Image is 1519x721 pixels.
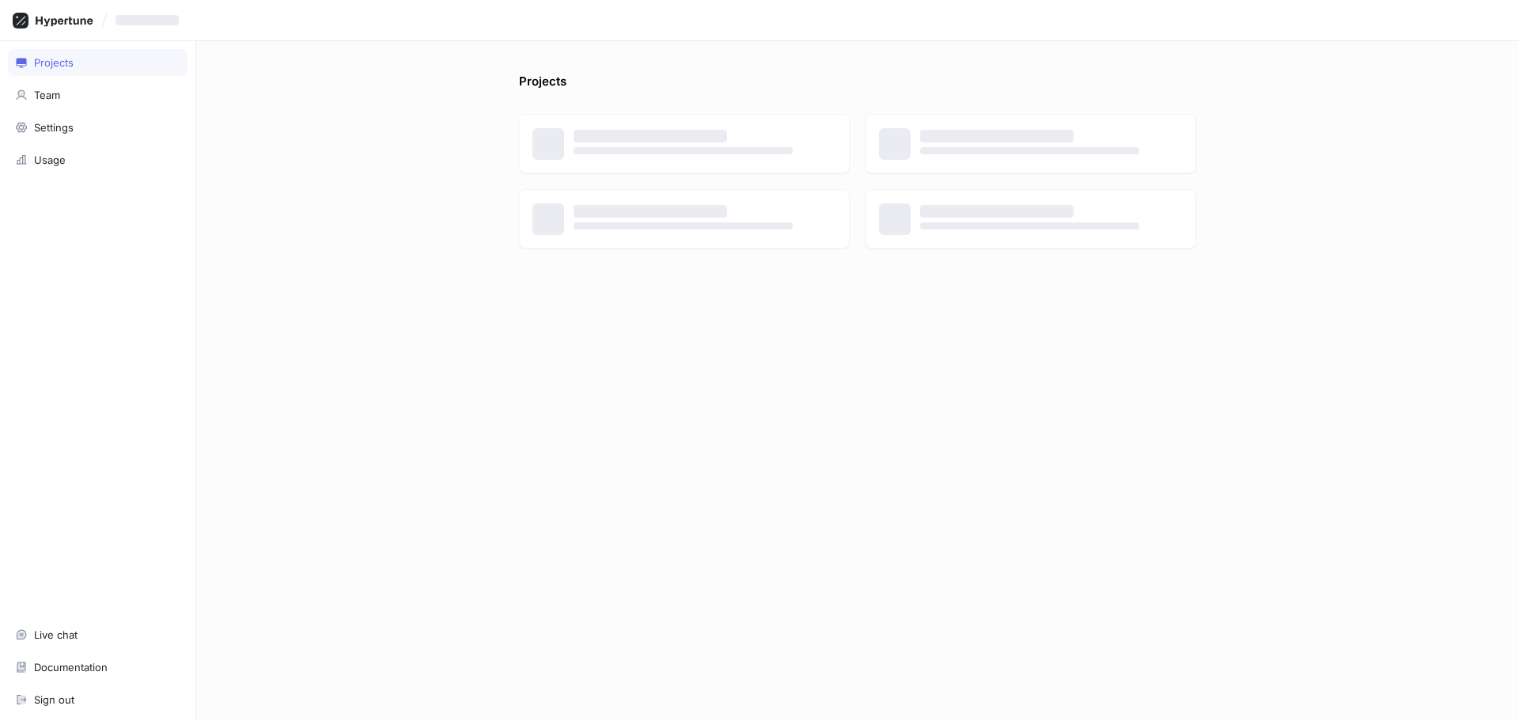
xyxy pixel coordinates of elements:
[8,114,188,141] a: Settings
[574,130,727,142] span: ‌
[34,628,78,641] div: Live chat
[920,130,1074,142] span: ‌
[34,693,74,706] div: Sign out
[34,121,74,134] div: Settings
[8,49,188,76] a: Projects
[8,82,188,108] a: Team
[34,661,108,674] div: Documentation
[574,147,793,154] span: ‌
[116,15,179,25] span: ‌
[574,205,727,218] span: ‌
[519,73,566,98] p: Projects
[109,7,191,33] button: ‌
[34,56,74,69] div: Projects
[574,222,793,230] span: ‌
[34,89,60,101] div: Team
[920,205,1074,218] span: ‌
[34,154,66,166] div: Usage
[8,146,188,173] a: Usage
[920,222,1139,230] span: ‌
[8,654,188,681] a: Documentation
[920,147,1139,154] span: ‌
